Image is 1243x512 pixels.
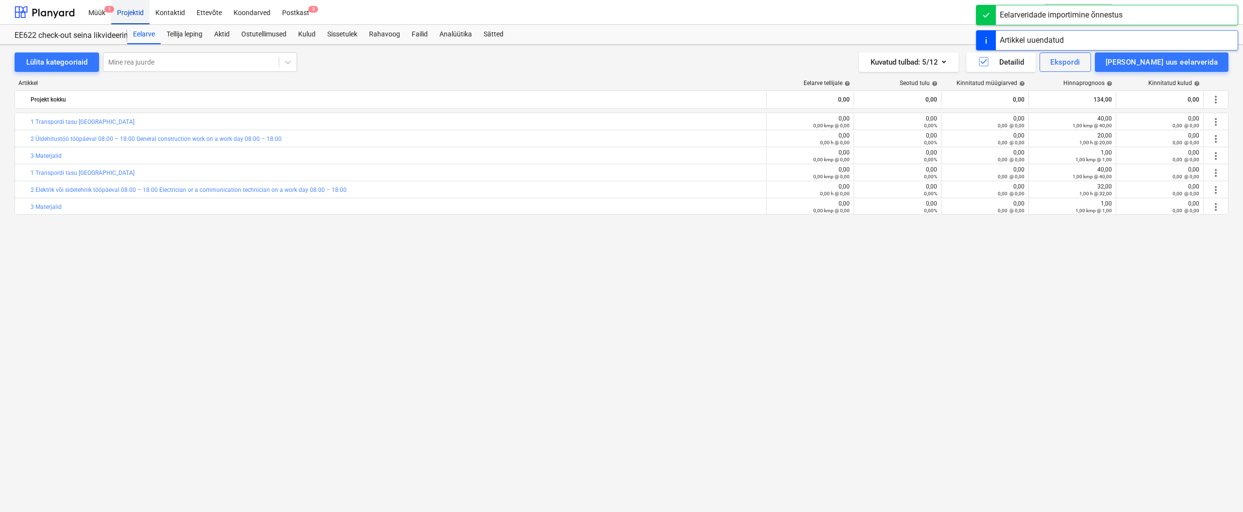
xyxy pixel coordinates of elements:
[998,123,1025,128] small: 0,00 @ 0,00
[127,25,161,44] a: Eelarve
[1173,157,1199,162] small: 0,00 @ 0,00
[1148,80,1200,86] div: Kinnitatud kulud
[998,140,1025,145] small: 0,00 @ 0,00
[1033,115,1112,129] div: 40,00
[924,123,937,128] small: 0,00%
[978,56,1024,68] div: Detailid
[1033,149,1112,163] div: 1,00
[924,140,937,145] small: 0,00%
[1173,191,1199,196] small: 0,00 @ 0,00
[208,25,235,44] div: Aktid
[308,6,318,13] span: 3
[813,123,850,128] small: 0,00 kmp @ 0,00
[1095,52,1228,72] button: [PERSON_NAME] uus eelarverida
[1033,92,1112,107] div: 134,00
[1079,191,1112,196] small: 1,00 h @ 32,00
[1000,9,1123,21] div: Eelarveridade importimine õnnestus
[1173,140,1199,145] small: 0,00 @ 0,00
[1210,184,1222,196] span: Rohkem tegevusi
[813,174,850,179] small: 0,00 kmp @ 0,00
[235,25,292,44] a: Ostutellimused
[1000,34,1064,46] div: Artikkel uuendatud
[31,204,62,210] a: 3 Materjalid
[771,166,850,180] div: 0,00
[858,200,937,214] div: 0,00
[161,25,208,44] a: Tellija leping
[1210,94,1222,105] span: Rohkem tegevusi
[858,92,937,107] div: 0,00
[292,25,321,44] a: Kulud
[924,174,937,179] small: 0,00%
[1033,183,1112,197] div: 32,00
[1017,81,1025,86] span: help
[1210,150,1222,162] span: Rohkem tegevusi
[15,52,99,72] button: Lülita kategooriaid
[804,80,850,86] div: Eelarve tellijale
[966,52,1036,72] button: Detailid
[15,80,767,86] div: Artikkel
[478,25,509,44] a: Sätted
[1075,208,1112,213] small: 1,00 kmp @ 1,00
[998,208,1025,213] small: 0,00 @ 0,00
[1105,81,1112,86] span: help
[1120,183,1199,197] div: 0,00
[1033,200,1112,214] div: 1,00
[1075,157,1112,162] small: 1,00 kmp @ 1,00
[1033,132,1112,146] div: 20,00
[1120,132,1199,146] div: 0,00
[858,149,937,163] div: 0,00
[1063,80,1112,86] div: Hinnaprognoos
[858,166,937,180] div: 0,00
[871,56,947,68] div: Kuvatud tulbad : 5/12
[406,25,434,44] a: Failid
[1210,133,1222,145] span: Rohkem tegevusi
[813,157,850,162] small: 0,00 kmp @ 0,00
[771,115,850,129] div: 0,00
[771,183,850,197] div: 0,00
[321,25,363,44] a: Sissetulek
[1120,115,1199,129] div: 0,00
[945,115,1025,129] div: 0,00
[858,183,937,197] div: 0,00
[1050,56,1080,68] div: Ekspordi
[1120,92,1199,107] div: 0,00
[771,149,850,163] div: 0,00
[771,132,850,146] div: 0,00
[1173,208,1199,213] small: 0,00 @ 0,00
[842,81,850,86] span: help
[31,92,762,107] div: Projekt kokku
[1120,166,1199,180] div: 0,00
[859,52,958,72] button: Kuvatud tulbad:5/12
[945,92,1025,107] div: 0,00
[1120,149,1199,163] div: 0,00
[31,187,347,193] a: 2 Elektrik või sidetehnik tööpäeval 08:00 – 18:00 Electrician or a communication technician on a ...
[924,208,937,213] small: 0,00%
[363,25,406,44] a: Rahavoog
[1033,166,1112,180] div: 40,00
[820,191,850,196] small: 0,00 h @ 0,00
[771,200,850,214] div: 0,00
[998,157,1025,162] small: 0,00 @ 0,00
[945,166,1025,180] div: 0,00
[998,191,1025,196] small: 0,00 @ 0,00
[1040,52,1091,72] button: Ekspordi
[957,80,1025,86] div: Kinnitatud müügiarved
[434,25,478,44] div: Analüütika
[26,56,87,68] div: Lülita kategooriaid
[945,200,1025,214] div: 0,00
[15,31,116,41] div: EE622 check-out seina likvideerimine, el.tööd [DATE]
[900,80,938,86] div: Seotud tulu
[1073,123,1112,128] small: 1,00 kmp @ 40,00
[31,119,134,125] a: 1 Transpordi tasu [GEOGRAPHIC_DATA]
[1073,174,1112,179] small: 1,00 kmp @ 40,00
[998,174,1025,179] small: 0,00 @ 0,00
[1173,123,1199,128] small: 0,00 @ 0,00
[1210,116,1222,128] span: Rohkem tegevusi
[1120,200,1199,214] div: 0,00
